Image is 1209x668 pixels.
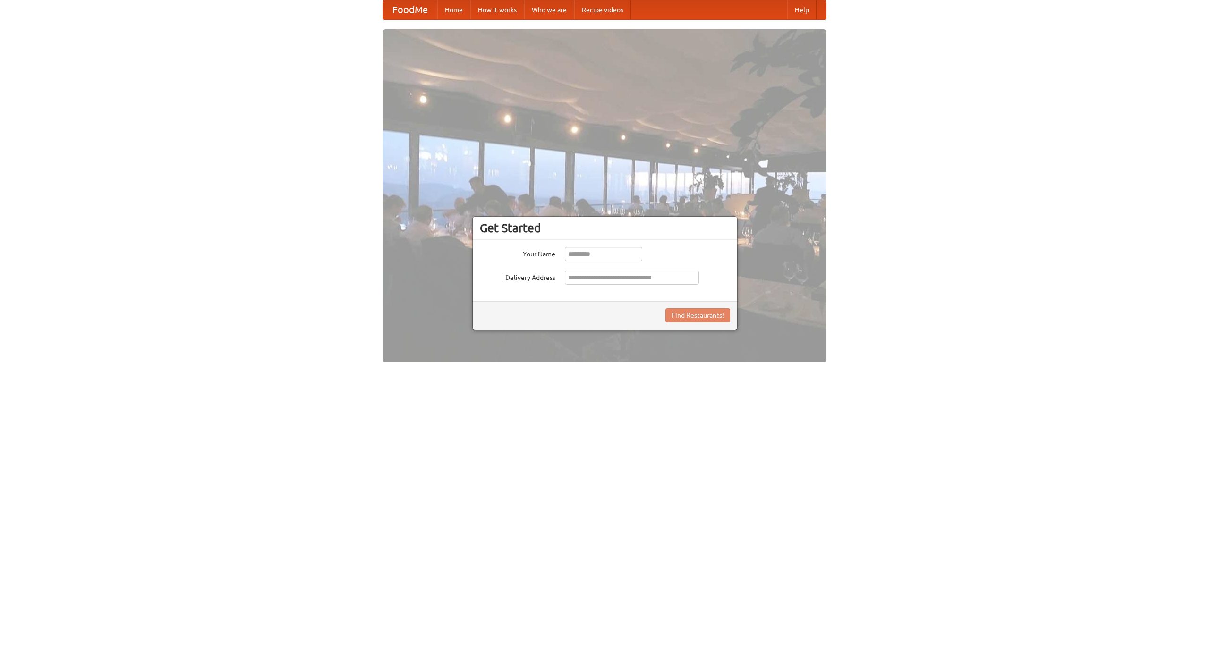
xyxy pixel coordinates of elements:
a: Who we are [524,0,574,19]
button: Find Restaurants! [665,308,730,322]
a: FoodMe [383,0,437,19]
h3: Get Started [480,221,730,235]
label: Your Name [480,247,555,259]
a: Help [787,0,817,19]
a: Home [437,0,470,19]
label: Delivery Address [480,271,555,282]
a: How it works [470,0,524,19]
a: Recipe videos [574,0,631,19]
